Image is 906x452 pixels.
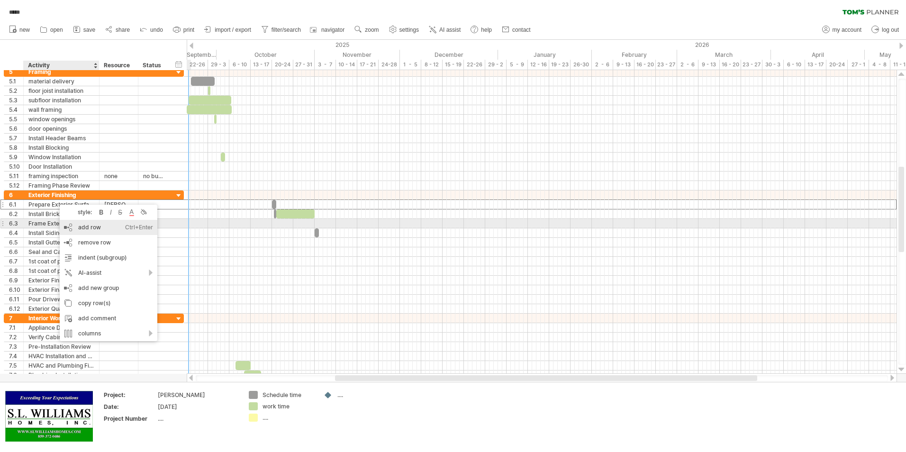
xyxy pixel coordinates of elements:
[28,143,94,152] div: Install Blocking
[507,60,528,70] div: 5 - 9
[251,60,272,70] div: 13 - 17
[28,181,94,190] div: Framing Phase Review
[28,172,94,181] div: framing inspection
[9,134,23,143] div: 5.7
[315,60,336,70] div: 3 - 7
[9,314,23,323] div: 7
[352,24,381,36] a: zoom
[9,143,23,152] div: 5.8
[9,295,23,304] div: 6.11
[805,60,826,70] div: 13 - 17
[677,60,698,70] div: 2 - 6
[9,209,23,218] div: 6.2
[5,391,93,442] img: 72fb9cd1-5353-4b34-a6c1-95c40cbc2ec1.png
[104,403,156,411] div: Date:
[37,24,66,36] a: open
[9,285,23,294] div: 6.10
[28,247,94,256] div: Seal and Caulk Exterior
[613,60,634,70] div: 9 - 13
[28,361,94,370] div: HVAC and Plumbing Final Compliance Check
[104,391,156,399] div: Project:
[183,27,194,33] span: print
[28,162,94,171] div: Door Installation
[19,27,30,33] span: new
[315,50,400,60] div: November 2025
[9,181,23,190] div: 5.12
[485,60,507,70] div: 29 - 2
[400,50,498,60] div: December 2025
[9,172,23,181] div: 5.11
[308,24,347,36] a: navigator
[9,371,23,380] div: 7.6
[9,361,23,370] div: 7.5
[50,27,63,33] span: open
[9,200,23,209] div: 6.1
[9,352,23,361] div: 7.4
[9,124,23,133] div: 5.6
[28,200,94,209] div: Prepare Exterior Surfaces
[9,105,23,114] div: 5.4
[9,115,23,124] div: 5.5
[263,391,314,399] div: Schedule time
[28,134,94,143] div: Install Header Beams
[60,280,157,296] div: add new group
[9,323,23,332] div: 7.1
[60,296,157,311] div: copy row(s)
[387,24,422,36] a: settings
[869,24,902,36] a: log out
[468,24,495,36] a: help
[698,60,720,70] div: 9 - 13
[762,60,784,70] div: 30 - 3
[28,295,94,304] div: Pour Driveway and Sidewalks
[60,326,157,341] div: columns
[143,172,164,181] div: no building dept
[9,266,23,275] div: 6.8
[9,153,23,162] div: 5.9
[28,209,94,218] div: Install Brick
[28,67,94,76] div: Framing
[9,276,23,285] div: 6.9
[512,27,531,33] span: contact
[63,208,97,216] div: style:
[9,219,23,228] div: 6.3
[28,352,94,361] div: HVAC Installation and Testing
[202,24,254,36] a: import / export
[571,60,592,70] div: 26-30
[337,391,389,399] div: ....
[9,77,23,86] div: 5.1
[9,228,23,237] div: 6.4
[28,342,94,351] div: Pre-Installation Review
[28,238,94,247] div: Install Gutters
[439,27,461,33] span: AI assist
[158,403,237,411] div: [DATE]
[464,60,485,70] div: 22-26
[60,220,157,235] div: add row
[28,190,94,199] div: Exterior Finishing
[263,414,314,422] div: ....
[293,60,315,70] div: 27 - 31
[28,153,94,162] div: Window Installation
[215,27,251,33] span: import / export
[229,60,251,70] div: 6 - 10
[125,220,153,235] div: Ctrl+Enter
[28,77,94,86] div: material delivery
[848,60,869,70] div: 27 - 1
[28,228,94,237] div: Install Siding and Soffit
[9,162,23,171] div: 5.10
[28,86,94,95] div: floor joist installation
[400,60,421,70] div: 1 - 5
[741,60,762,70] div: 23 - 27
[7,24,33,36] a: new
[158,415,237,423] div: ....
[784,60,805,70] div: 6 - 10
[869,60,890,70] div: 4 - 8
[9,86,23,95] div: 5.2
[9,67,23,76] div: 5
[137,24,166,36] a: undo
[272,27,301,33] span: filter/search
[60,265,157,280] div: AI-assist
[78,239,111,246] span: remove row
[826,60,848,70] div: 20-24
[882,27,899,33] span: log out
[379,60,400,70] div: 24-28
